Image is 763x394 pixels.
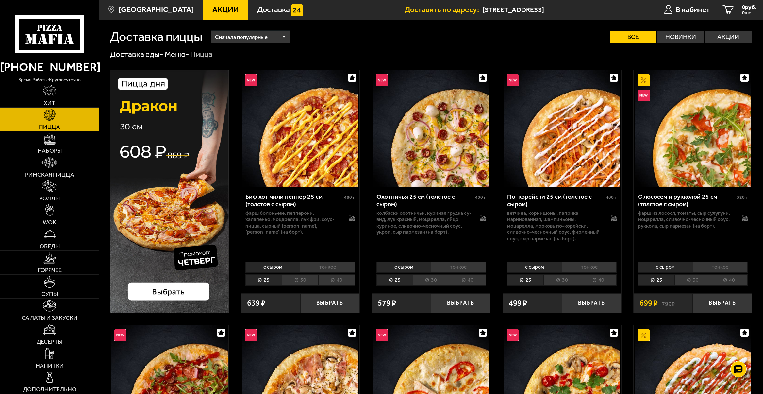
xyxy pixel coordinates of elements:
[507,274,543,285] li: 25
[245,210,341,235] p: фарш болоньезе, пепперони, халапеньо, моцарелла, лук фри, соус-пицца, сырный [PERSON_NAME], [PERS...
[662,299,675,307] s: 799 ₽
[634,70,752,187] a: АкционныйНовинкаС лососем и рукколой 25 см (толстое с сыром)
[657,31,704,43] label: Новинки
[503,70,621,187] a: НовинкаПо-корейски 25 см (толстое с сыром)
[36,363,64,368] span: Напитки
[245,74,257,86] img: Новинка
[257,6,290,13] span: Доставка
[38,148,62,154] span: Наборы
[405,6,482,13] span: Доставить по адресу:
[241,70,359,187] a: НовинкаБиф хот чили пеппер 25 см (толстое с сыром)
[41,291,58,297] span: Супы
[610,31,657,43] label: Все
[300,262,355,273] li: тонкое
[38,267,62,273] span: Горячее
[376,74,388,86] img: Новинка
[674,274,711,285] li: 30
[638,74,649,86] img: Акционный
[245,274,282,285] li: 25
[431,293,490,313] button: Выбрать
[215,29,268,44] span: Сначала популярные
[44,100,55,106] span: Хит
[638,90,649,101] img: Новинка
[190,49,212,60] div: Пицца
[507,210,603,242] p: ветчина, корнишоны, паприка маринованная, шампиньоны, моцарелла, морковь по-корейски, сливочно-че...
[562,262,617,273] li: тонкое
[282,274,318,285] li: 30
[638,329,649,341] img: Акционный
[378,299,396,307] span: 579 ₽
[242,70,358,187] img: Биф хот чили пеппер 25 см (толстое с сыром)
[507,193,604,208] div: По-корейски 25 см (толстое с сыром)
[110,49,163,59] a: Доставка еды-
[507,262,562,273] li: с сыром
[23,386,76,392] span: Дополнительно
[562,293,621,313] button: Выбрать
[475,195,486,200] span: 430 г
[638,193,735,208] div: С лососем и рукколой 25 см (толстое с сыром)
[119,6,194,13] span: [GEOGRAPHIC_DATA]
[376,193,473,208] div: Охотничья 25 см (толстое с сыром)
[43,219,56,225] span: WOK
[245,193,342,208] div: Биф хот чили пеппер 25 см (толстое с сыром)
[509,299,527,307] span: 499 ₽
[639,299,658,307] span: 699 ₽
[638,274,674,285] li: 25
[40,243,60,249] span: Обеды
[344,195,355,200] span: 480 г
[110,30,203,43] h1: Доставка пиццы
[504,70,620,187] img: По-корейски 25 см (толстое с сыром)
[245,329,257,341] img: Новинка
[705,31,752,43] label: Акции
[39,124,60,130] span: Пицца
[318,274,355,285] li: 40
[431,262,486,273] li: тонкое
[711,274,747,285] li: 40
[742,4,756,10] span: 0 руб.
[372,70,490,187] a: НовинкаОхотничья 25 см (толстое с сыром)
[376,274,413,285] li: 25
[247,299,265,307] span: 639 ₽
[507,329,519,341] img: Новинка
[373,70,489,187] img: Охотничья 25 см (толстое с сыром)
[676,6,710,13] span: В кабинет
[212,6,239,13] span: Акции
[543,274,580,285] li: 30
[635,70,751,187] img: С лососем и рукколой 25 см (толстое с сыром)
[39,196,60,201] span: Роллы
[245,262,300,273] li: с сыром
[580,274,617,285] li: 40
[376,329,388,341] img: Новинка
[449,274,486,285] li: 40
[165,49,189,59] a: Меню-
[291,4,303,16] img: 15daf4d41897b9f0e9f617042186c801.svg
[482,4,635,16] input: Ваш адрес доставки
[507,74,519,86] img: Новинка
[22,315,77,321] span: Салаты и закуски
[376,210,472,235] p: колбаски охотничьи, куриная грудка су-вид, лук красный, моцарелла, яйцо куриное, сливочно-чесночн...
[693,262,748,273] li: тонкое
[376,262,431,273] li: с сыром
[300,293,359,313] button: Выбрать
[693,293,752,313] button: Выбрать
[638,210,734,229] p: фарш из лосося, томаты, сыр сулугуни, моцарелла, сливочно-чесночный соус, руккола, сыр пармезан (...
[606,195,617,200] span: 480 г
[742,10,756,15] span: 0 шт.
[25,172,74,178] span: Римская пицца
[37,339,62,345] span: Десерты
[638,262,692,273] li: с сыром
[413,274,449,285] li: 30
[737,195,748,200] span: 520 г
[114,329,126,341] img: Новинка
